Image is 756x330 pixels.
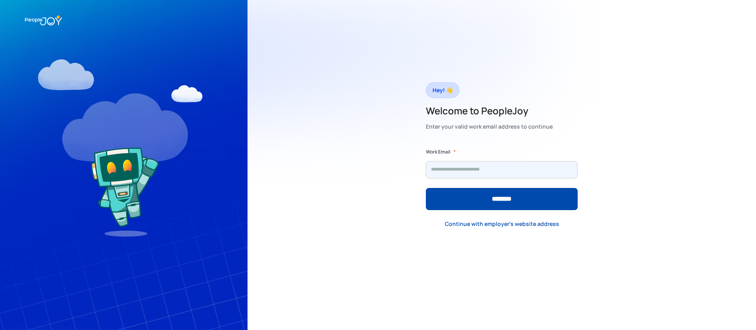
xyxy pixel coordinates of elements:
[426,104,553,117] h2: Welcome to PeopleJoy
[426,148,578,210] form: Form
[426,148,450,156] label: Work Email
[433,85,453,96] div: Hey! 👋
[438,216,565,232] a: Continue with employer's website address
[445,220,559,228] div: Continue with employer's website address
[426,121,553,132] div: Enter your valid work email address to continue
